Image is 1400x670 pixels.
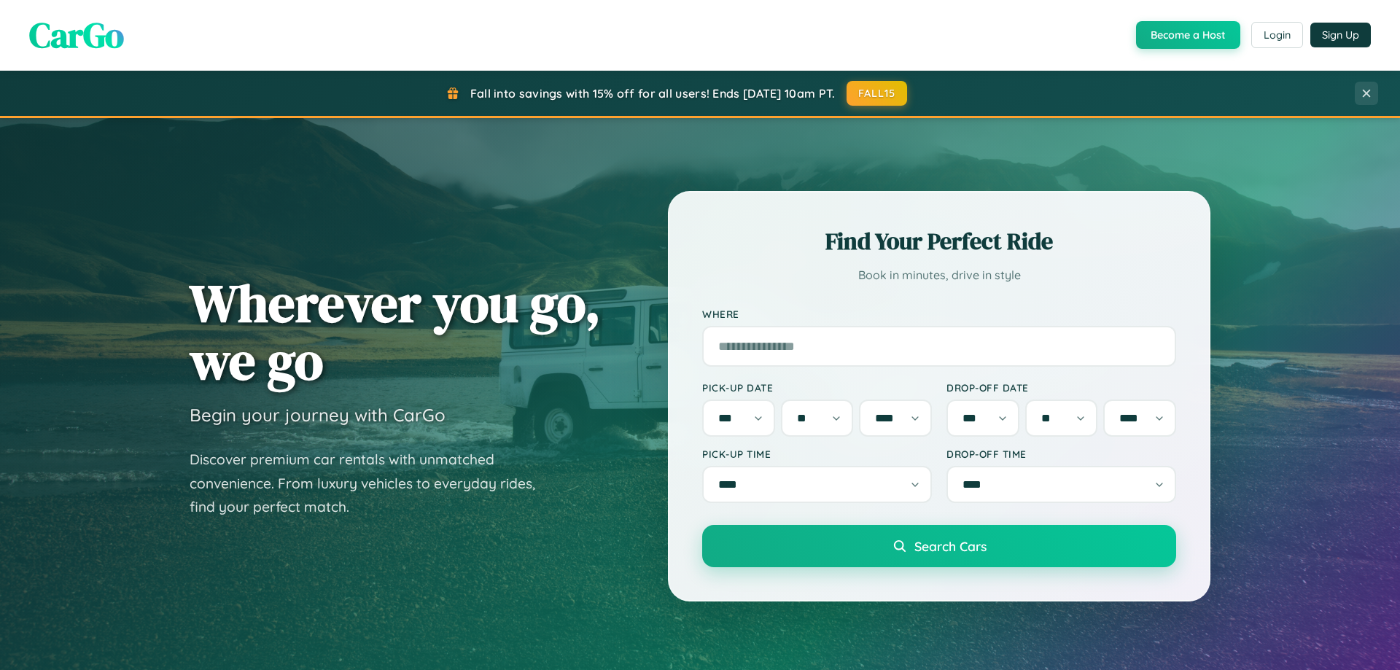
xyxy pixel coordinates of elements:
label: Pick-up Time [702,448,932,460]
button: Sign Up [1310,23,1371,47]
button: Search Cars [702,525,1176,567]
h1: Wherever you go, we go [190,274,601,389]
p: Book in minutes, drive in style [702,265,1176,286]
button: Become a Host [1136,21,1240,49]
span: Search Cars [914,538,987,554]
h2: Find Your Perfect Ride [702,225,1176,257]
label: Pick-up Date [702,381,932,394]
p: Discover premium car rentals with unmatched convenience. From luxury vehicles to everyday rides, ... [190,448,554,519]
label: Drop-off Date [946,381,1176,394]
h3: Begin your journey with CarGo [190,404,446,426]
span: Fall into savings with 15% off for all users! Ends [DATE] 10am PT. [470,86,836,101]
button: FALL15 [847,81,908,106]
span: CarGo [29,11,124,59]
label: Where [702,308,1176,320]
label: Drop-off Time [946,448,1176,460]
button: Login [1251,22,1303,48]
